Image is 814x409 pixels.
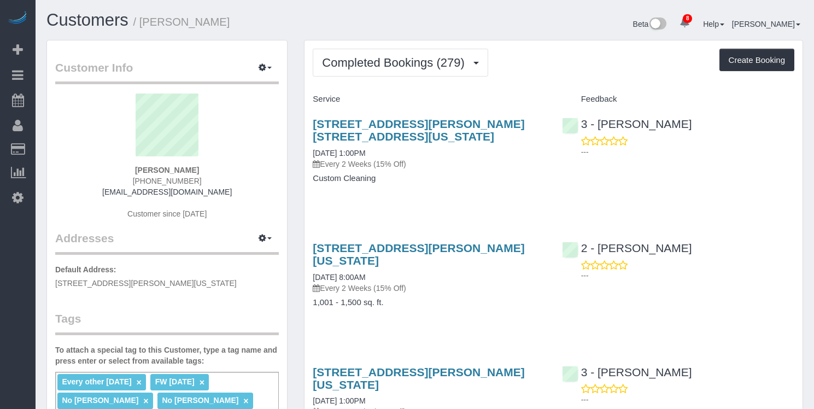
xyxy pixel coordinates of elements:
[143,396,148,406] a: ×
[313,298,545,307] h4: 1,001 - 1,500 sq. ft.
[313,174,545,183] h4: Custom Cleaning
[683,14,692,23] span: 8
[243,396,248,406] a: ×
[55,279,237,288] span: [STREET_ADDRESS][PERSON_NAME][US_STATE]
[322,56,470,69] span: Completed Bookings (279)
[674,11,695,35] a: 8
[313,273,365,282] a: [DATE] 8:00AM
[581,270,794,281] p: ---
[562,366,692,378] a: 3 - [PERSON_NAME]
[62,396,138,405] span: No [PERSON_NAME]
[313,242,524,267] a: [STREET_ADDRESS][PERSON_NAME][US_STATE]
[562,242,692,254] a: 2 - [PERSON_NAME]
[137,378,142,387] a: ×
[562,118,692,130] a: 3 - [PERSON_NAME]
[581,394,794,405] p: ---
[313,118,524,143] a: [STREET_ADDRESS][PERSON_NAME] [STREET_ADDRESS][US_STATE]
[127,209,207,218] span: Customer since [DATE]
[633,20,667,28] a: Beta
[135,166,199,174] strong: [PERSON_NAME]
[703,20,724,28] a: Help
[55,311,279,335] legend: Tags
[7,11,28,26] img: Automaid Logo
[313,95,545,104] h4: Service
[55,60,279,84] legend: Customer Info
[62,377,131,386] span: Every other [DATE]
[102,188,232,196] a: [EMAIL_ADDRESS][DOMAIN_NAME]
[648,17,666,32] img: New interface
[133,16,230,28] small: / [PERSON_NAME]
[719,49,794,72] button: Create Booking
[313,159,545,170] p: Every 2 Weeks (15% Off)
[313,366,524,391] a: [STREET_ADDRESS][PERSON_NAME][US_STATE]
[313,49,488,77] button: Completed Bookings (279)
[562,95,794,104] h4: Feedback
[200,378,204,387] a: ×
[133,177,202,185] span: [PHONE_NUMBER]
[313,149,365,157] a: [DATE] 1:00PM
[732,20,800,28] a: [PERSON_NAME]
[313,396,365,405] a: [DATE] 1:00PM
[162,396,238,405] span: No [PERSON_NAME]
[46,10,128,30] a: Customers
[155,377,195,386] span: FW [DATE]
[55,344,279,366] label: To attach a special tag to this Customer, type a tag name and press enter or select from availabl...
[55,264,116,275] label: Default Address:
[313,283,545,294] p: Every 2 Weeks (15% Off)
[581,147,794,157] p: ---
